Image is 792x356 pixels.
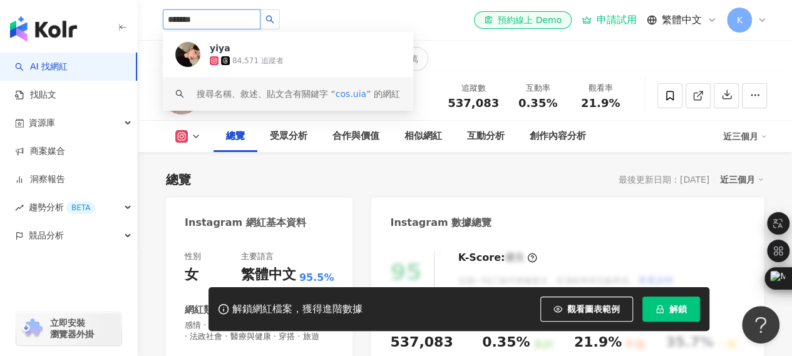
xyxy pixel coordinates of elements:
div: 受眾分析 [270,129,307,144]
a: 商案媒合 [15,145,65,158]
div: 總覽 [226,129,245,144]
img: KOL Avatar [175,42,200,67]
a: 申請試用 [582,14,637,26]
div: Instagram 網紅基本資料 [185,216,306,230]
span: cos.uia [336,89,366,99]
button: 觀看圖表範例 [540,297,633,322]
div: 互動分析 [467,129,505,144]
span: 競品分析 [29,221,64,250]
div: Instagram 數據總覽 [390,216,491,230]
div: 女 [185,265,198,285]
div: 近三個月 [720,171,764,188]
div: 互動率 [514,82,562,94]
div: 最後更新日期：[DATE] [619,175,709,185]
span: 資源庫 [29,109,55,137]
span: 537,083 [448,96,499,109]
div: 相似網紅 [404,129,442,144]
div: 預約線上 Demo [484,14,562,26]
span: 立即安裝 瀏覽器外掛 [50,317,94,340]
span: search [265,15,274,24]
span: 0.35% [518,97,557,109]
div: 近三個月 [723,126,767,146]
span: lock [656,305,664,313]
div: 解鎖網紅檔案，獲得進階數據 [232,303,363,316]
div: 追蹤數 [448,82,499,94]
img: logo [10,16,77,41]
span: 95.5% [299,271,334,285]
div: BETA [66,201,95,214]
div: 84,571 追蹤者 [232,56,284,66]
a: chrome extension立即安裝 瀏覽器外掛 [16,312,121,345]
div: 創作內容分析 [530,129,586,144]
a: 預約線上 Demo [474,11,572,29]
div: 搜尋名稱、敘述、貼文含有關鍵字 “ ” 的網紅 [197,87,400,101]
span: 感情 · 韓國旅遊 · 日常話題 · 家庭 · 美食 · 法政社會 · 醫療與健康 · 穿搭 · 旅遊 [185,320,334,342]
span: search [175,89,184,98]
div: 觀看率 [577,82,624,94]
span: 解鎖 [669,304,687,314]
span: 繁體中文 [662,13,702,27]
div: 0.35% [482,333,530,352]
div: 總覽 [166,171,191,188]
span: 21.9% [581,97,620,109]
div: yiya [210,42,230,54]
div: 性別 [185,251,201,262]
div: 21.9% [574,333,622,352]
span: 觀看圖表範例 [567,304,620,314]
button: 解鎖 [642,297,700,322]
a: 洞察報告 [15,173,65,186]
span: 趨勢分析 [29,193,95,221]
a: searchAI 找網紅 [15,61,68,73]
span: rise [15,203,24,212]
span: K [736,13,742,27]
div: 繁體中文 [241,265,296,285]
a: 找貼文 [15,89,56,101]
div: 537,083 [390,333,453,352]
div: 主要語言 [241,251,274,262]
div: K-Score : [458,251,537,265]
div: 合作與價值 [332,129,379,144]
img: chrome extension [20,318,44,338]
